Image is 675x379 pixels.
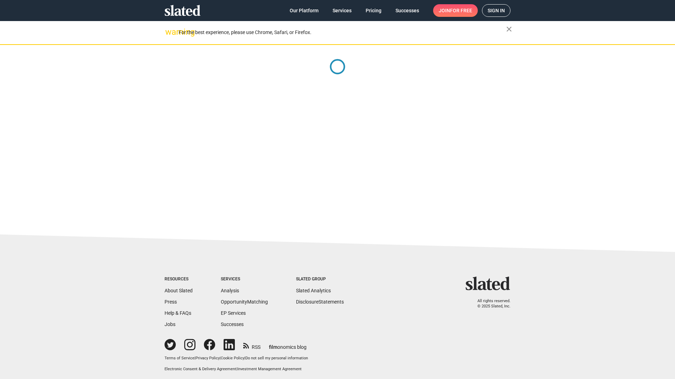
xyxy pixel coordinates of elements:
[296,288,331,293] a: Slated Analytics
[505,25,513,33] mat-icon: close
[470,299,510,309] p: All rights reserved. © 2025 Slated, Inc.
[165,356,194,360] a: Terms of Service
[237,367,302,371] a: Investment Management Agreement
[296,299,344,305] a: DisclosureStatements
[482,4,510,17] a: Sign in
[327,4,357,17] a: Services
[165,321,175,327] a: Jobs
[269,344,277,350] span: film
[333,4,352,17] span: Services
[165,28,174,36] mat-icon: warning
[396,4,419,17] span: Successes
[243,340,261,351] a: RSS
[165,367,236,371] a: Electronic Consent & Delivery Agreement
[488,5,505,16] span: Sign in
[244,356,245,360] span: |
[221,356,244,360] a: Cookie Policy
[165,299,177,305] a: Press
[360,4,387,17] a: Pricing
[179,28,506,37] div: For the best experience, please use Chrome, Safari, or Firefox.
[390,4,425,17] a: Successes
[296,277,344,282] div: Slated Group
[245,356,308,361] button: Do not sell my personal information
[194,356,195,360] span: |
[439,4,472,17] span: Join
[220,356,221,360] span: |
[269,338,307,351] a: filmonomics blog
[284,4,324,17] a: Our Platform
[165,277,193,282] div: Resources
[221,321,244,327] a: Successes
[290,4,319,17] span: Our Platform
[221,277,268,282] div: Services
[221,310,246,316] a: EP Services
[366,4,381,17] span: Pricing
[221,288,239,293] a: Analysis
[221,299,268,305] a: OpportunityMatching
[433,4,478,17] a: Joinfor free
[195,356,220,360] a: Privacy Policy
[450,4,472,17] span: for free
[165,310,191,316] a: Help & FAQs
[236,367,237,371] span: |
[165,288,193,293] a: About Slated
